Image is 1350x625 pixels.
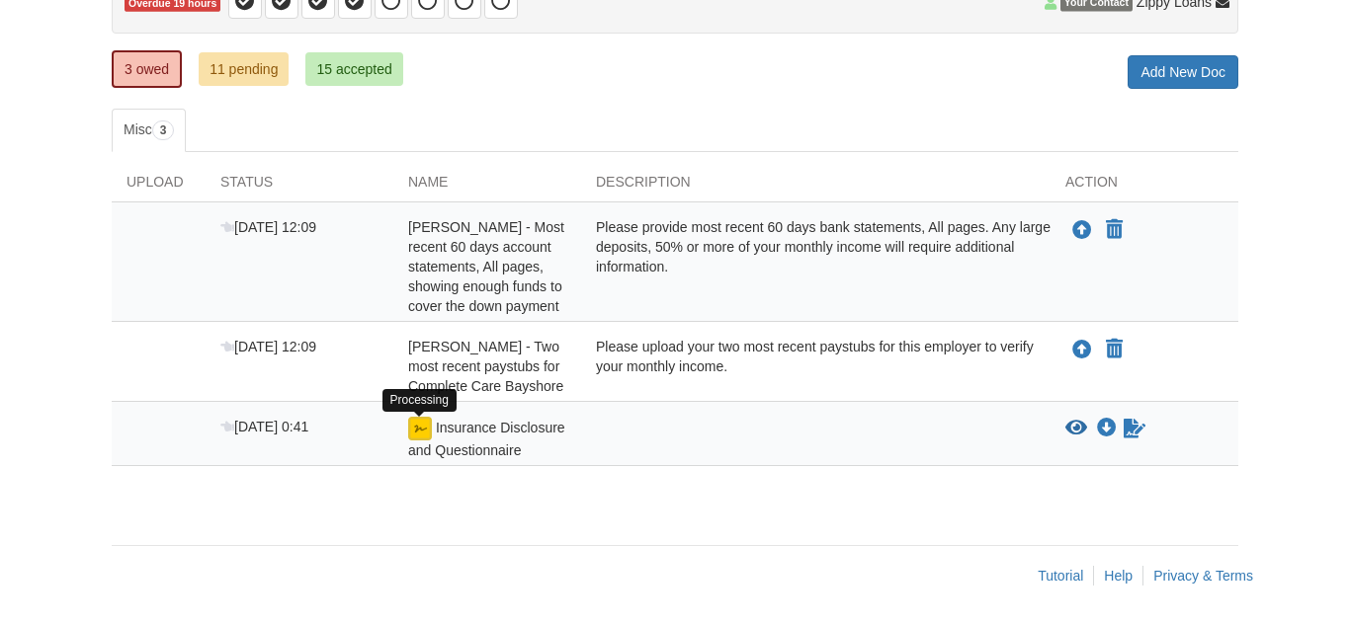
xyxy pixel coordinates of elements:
a: Tutorial [1038,568,1083,584]
a: Download Insurance Disclosure and Questionnaire [1097,421,1117,436]
button: View Insurance Disclosure and Questionnaire [1065,419,1087,438]
button: Declare Alison Falby - Most recent 60 days account statements, All pages, showing enough funds to... [1104,218,1125,242]
a: 15 accepted [305,52,402,86]
div: Upload [112,172,206,201]
span: [DATE] 0:41 [220,419,308,434]
a: Waiting for your co-borrower to e-sign [1122,417,1147,440]
div: Please provide most recent 60 days bank statements, All pages. Any large deposits, 50% or more of... [581,217,1051,316]
div: Please upload your two most recent paystubs for this employer to verify your monthly income. [581,337,1051,396]
div: Processing [382,389,457,412]
div: Action [1051,172,1238,201]
a: Add New Doc [1128,55,1238,89]
span: Insurance Disclosure and Questionnaire [408,420,565,458]
div: Status [206,172,393,201]
span: [DATE] 12:09 [220,339,316,354]
a: 3 owed [112,50,182,88]
button: Upload Alison Falby - Most recent 60 days account statements, All pages, showing enough funds to ... [1070,217,1094,243]
span: [DATE] 12:09 [220,219,316,235]
a: 11 pending [199,52,289,86]
span: [PERSON_NAME] - Most recent 60 days account statements, All pages, showing enough funds to cover ... [408,219,564,314]
button: Upload Alison Falby - Two most recent paystubs for Complete Care Bayshore [1070,337,1094,362]
a: Misc [112,109,186,152]
a: Privacy & Terms [1153,568,1253,584]
div: Name [393,172,581,201]
span: 3 [152,120,175,140]
a: Help [1104,568,1133,584]
button: Declare Alison Falby - Two most recent paystubs for Complete Care Bayshore not applicable [1104,338,1125,361]
img: esign icon [408,417,432,440]
div: Description [581,172,1051,201]
span: [PERSON_NAME] - Two most recent paystubs for Complete Care Bayshore [408,339,563,394]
